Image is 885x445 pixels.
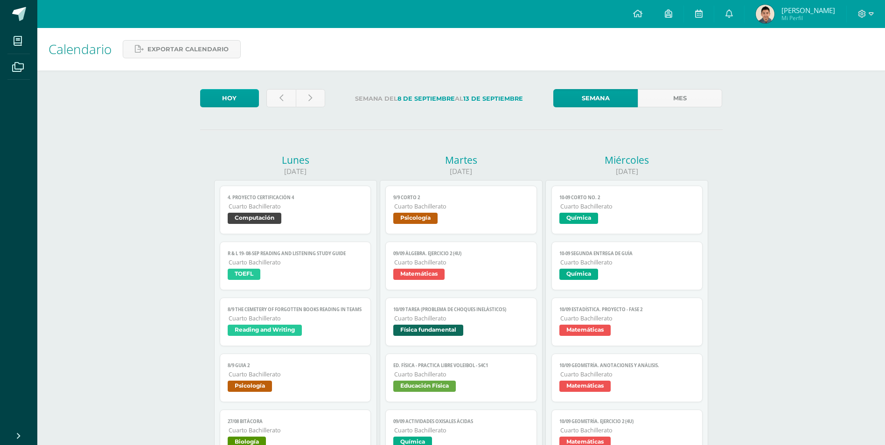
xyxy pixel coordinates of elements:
[228,325,302,336] span: Reading and Writing
[545,153,708,167] div: Miércoles
[200,89,259,107] a: Hoy
[781,6,835,15] span: [PERSON_NAME]
[220,354,371,402] a: 8/9 Guia 2Cuarto BachilleratoPsicología
[385,298,537,346] a: 10/09 Tarea (Problema de choques inelásticos)Cuarto BachilleratoFísica fundamental
[214,167,377,176] div: [DATE]
[393,195,529,201] span: 9/9 Corto 2
[553,89,638,107] a: Semana
[394,202,529,210] span: Cuarto Bachillerato
[49,40,111,58] span: Calendario
[393,213,438,224] span: Psicología
[463,95,523,102] strong: 13 de Septiembre
[228,362,363,369] span: 8/9 Guia 2
[385,242,537,290] a: 09/09 ÁLGEBRA. Ejercicio 2 (4U)Cuarto BachilleratoMatemáticas
[559,418,695,424] span: 10/09 GEOMETRÍA. Ejercicio 2 (4U)
[397,95,455,102] strong: 8 de Septiembre
[393,362,529,369] span: Ed. Física - PRACTICA LIBRE Voleibol - S4C1
[229,370,363,378] span: Cuarto Bachillerato
[229,258,363,266] span: Cuarto Bachillerato
[560,426,695,434] span: Cuarto Bachillerato
[228,269,260,280] span: TOEFL
[551,186,703,234] a: 10-09 CORTO No. 2Cuarto BachilleratoQuímica
[380,153,543,167] div: Martes
[560,370,695,378] span: Cuarto Bachillerato
[559,381,611,392] span: Matemáticas
[228,381,272,392] span: Psicología
[214,153,377,167] div: Lunes
[393,381,456,392] span: Educación Física
[393,418,529,424] span: 09/09 Actividades oxisales ácidas
[228,250,363,257] span: R & L 19- 08-sep Reading and Listening Study Guide
[545,167,708,176] div: [DATE]
[638,89,722,107] a: Mes
[560,202,695,210] span: Cuarto Bachillerato
[380,167,543,176] div: [DATE]
[228,213,281,224] span: Computación
[559,362,695,369] span: 10/09 GEOMETRÍA. Anotaciones y análisis.
[394,426,529,434] span: Cuarto Bachillerato
[781,14,835,22] span: Mi Perfil
[559,213,598,224] span: Química
[228,306,363,313] span: 8/9 The Cemetery of Forgotten books reading in TEAMS
[559,306,695,313] span: 10/09 ESTADÍSTICA. Proyecto - Fase 2
[333,89,546,108] label: Semana del al
[559,250,695,257] span: 10-09 SEGUNDA ENTREGA DE GUÍA
[551,354,703,402] a: 10/09 GEOMETRÍA. Anotaciones y análisis.Cuarto BachilleratoMatemáticas
[559,195,695,201] span: 10-09 CORTO No. 2
[123,40,241,58] a: Exportar calendario
[394,258,529,266] span: Cuarto Bachillerato
[393,306,529,313] span: 10/09 Tarea (Problema de choques inelásticos)
[394,314,529,322] span: Cuarto Bachillerato
[560,314,695,322] span: Cuarto Bachillerato
[394,370,529,378] span: Cuarto Bachillerato
[220,242,371,290] a: R & L 19- 08-sep Reading and Listening Study GuideCuarto BachilleratoTOEFL
[560,258,695,266] span: Cuarto Bachillerato
[756,5,774,23] img: 572862d19bee68d10ba56680a31d7164.png
[393,269,445,280] span: Matemáticas
[147,41,229,58] span: Exportar calendario
[393,250,529,257] span: 09/09 ÁLGEBRA. Ejercicio 2 (4U)
[551,242,703,290] a: 10-09 SEGUNDA ENTREGA DE GUÍACuarto BachilleratoQuímica
[559,269,598,280] span: Química
[385,354,537,402] a: Ed. Física - PRACTICA LIBRE Voleibol - S4C1Cuarto BachilleratoEducación Física
[229,426,363,434] span: Cuarto Bachillerato
[220,298,371,346] a: 8/9 The Cemetery of Forgotten books reading in TEAMSCuarto BachilleratoReading and Writing
[385,186,537,234] a: 9/9 Corto 2Cuarto BachilleratoPsicología
[228,195,363,201] span: 4. Proyecto Certificación 4
[229,314,363,322] span: Cuarto Bachillerato
[559,325,611,336] span: Matemáticas
[228,418,363,424] span: 27/08 Bitácora
[220,186,371,234] a: 4. Proyecto Certificación 4Cuarto BachilleratoComputación
[229,202,363,210] span: Cuarto Bachillerato
[551,298,703,346] a: 10/09 ESTADÍSTICA. Proyecto - Fase 2Cuarto BachilleratoMatemáticas
[393,325,463,336] span: Física fundamental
